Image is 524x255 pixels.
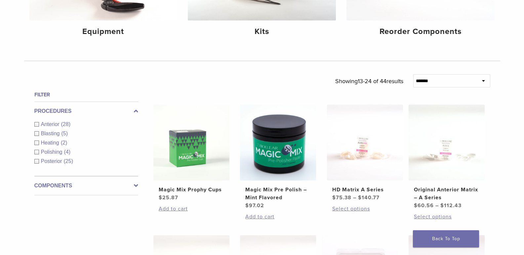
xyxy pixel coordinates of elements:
[440,202,444,209] span: $
[332,205,398,213] a: Select options for “HD Matrix A Series”
[414,202,434,209] bdi: 60.56
[335,74,403,88] p: Showing results
[414,186,479,202] h2: Original Anterior Matrix – A Series
[64,149,70,155] span: (4)
[409,105,485,180] img: Original Anterior Matrix - A Series
[159,194,178,201] bdi: 25.87
[64,158,73,164] span: (25)
[358,194,362,201] span: $
[34,182,138,190] label: Components
[41,158,64,164] span: Posterior
[245,202,249,209] span: $
[159,194,162,201] span: $
[245,202,264,209] bdi: 97.02
[440,202,462,209] bdi: 112.43
[352,26,489,38] h4: Reorder Components
[193,26,331,38] h4: Kits
[34,91,138,99] h4: Filter
[358,194,380,201] bdi: 140.77
[332,194,336,201] span: $
[159,205,224,213] a: Add to cart: “Magic Mix Prophy Cups”
[61,140,67,145] span: (2)
[245,186,311,202] h2: Magic Mix Pre Polish – Mint Flavored
[61,131,68,136] span: (5)
[245,213,311,221] a: Add to cart: “Magic Mix Pre Polish - Mint Flavored”
[332,186,398,194] h2: HD Matrix A Series
[414,202,418,209] span: $
[153,105,230,202] a: Magic Mix Prophy CupsMagic Mix Prophy Cups $25.87
[153,105,229,180] img: Magic Mix Prophy Cups
[413,230,479,247] a: Back To Top
[327,105,404,202] a: HD Matrix A SeriesHD Matrix A Series
[240,105,317,209] a: Magic Mix Pre Polish - Mint FlavoredMagic Mix Pre Polish – Mint Flavored $97.02
[408,105,485,209] a: Original Anterior Matrix - A SeriesOriginal Anterior Matrix – A Series
[41,121,61,127] span: Anterior
[41,140,61,145] span: Heating
[240,105,316,180] img: Magic Mix Pre Polish - Mint Flavored
[332,194,351,201] bdi: 75.38
[159,186,224,194] h2: Magic Mix Prophy Cups
[353,194,356,201] span: –
[34,107,138,115] label: Procedures
[35,26,172,38] h4: Equipment
[41,131,61,136] span: Blasting
[414,213,479,221] a: Select options for “Original Anterior Matrix - A Series”
[41,149,64,155] span: Polishing
[327,105,403,180] img: HD Matrix A Series
[61,121,70,127] span: (28)
[435,202,439,209] span: –
[358,78,386,85] span: 13-24 of 44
